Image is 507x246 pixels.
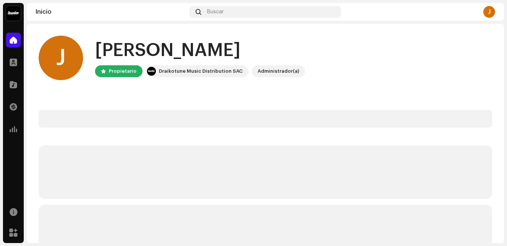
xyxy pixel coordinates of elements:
[207,9,224,15] span: Buscar
[39,36,83,80] div: J
[147,67,156,76] img: 10370c6a-d0e2-4592-b8a2-38f444b0ca44
[483,6,495,18] div: J
[109,67,137,76] div: Propietario
[95,39,305,62] div: [PERSON_NAME]
[36,9,187,15] div: Inicio
[159,67,243,76] div: Draikotune Music Distribution SAC
[258,67,299,76] div: Administrador(a)
[6,6,21,21] img: 10370c6a-d0e2-4592-b8a2-38f444b0ca44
